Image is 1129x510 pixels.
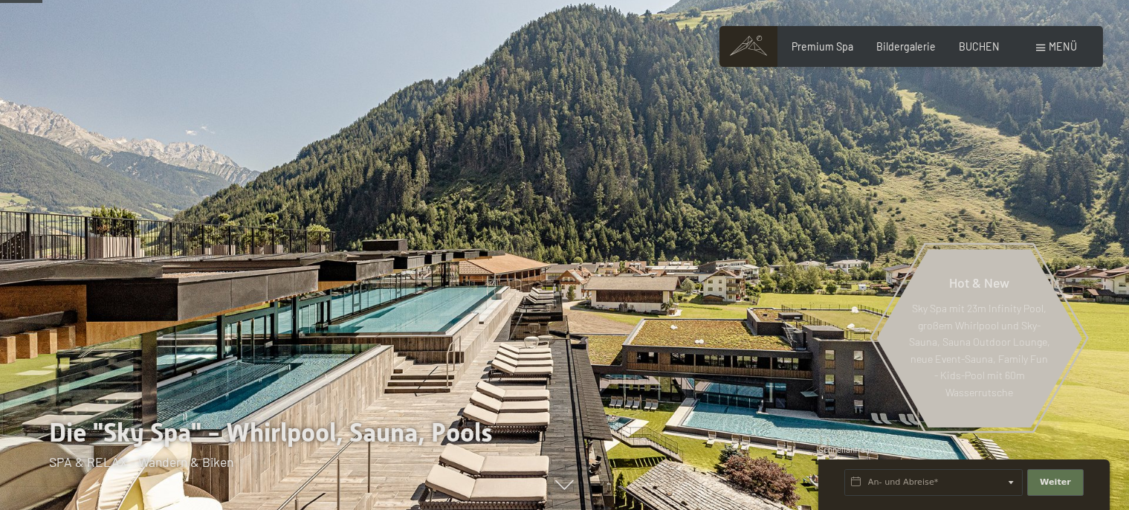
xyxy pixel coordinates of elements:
[1049,40,1077,53] span: Menü
[818,445,874,454] span: Schnellanfrage
[792,40,853,53] a: Premium Spa
[949,274,1009,291] span: Hot & New
[876,248,1083,428] a: Hot & New Sky Spa mit 23m Infinity Pool, großem Whirlpool und Sky-Sauna, Sauna Outdoor Lounge, ne...
[908,301,1050,401] p: Sky Spa mit 23m Infinity Pool, großem Whirlpool und Sky-Sauna, Sauna Outdoor Lounge, neue Event-S...
[1027,469,1084,496] button: Weiter
[1040,477,1071,488] span: Weiter
[959,40,1000,53] a: BUCHEN
[876,40,936,53] a: Bildergalerie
